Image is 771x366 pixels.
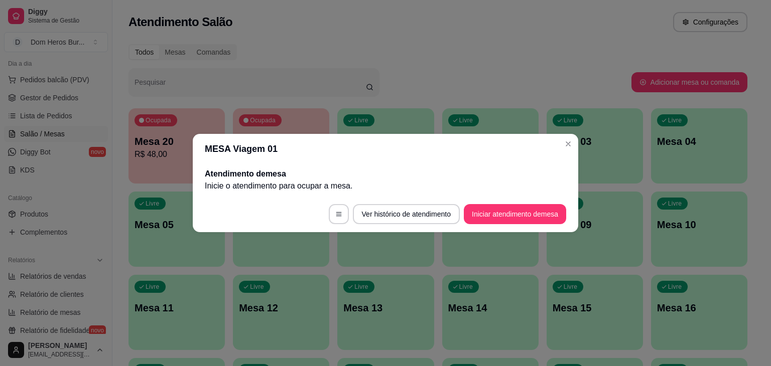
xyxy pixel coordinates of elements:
[205,168,566,180] h2: Atendimento de mesa
[205,180,566,192] p: Inicie o atendimento para ocupar a mesa .
[193,134,578,164] header: MESA Viagem 01
[560,136,576,152] button: Close
[464,204,566,224] button: Iniciar atendimento demesa
[353,204,460,224] button: Ver histórico de atendimento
